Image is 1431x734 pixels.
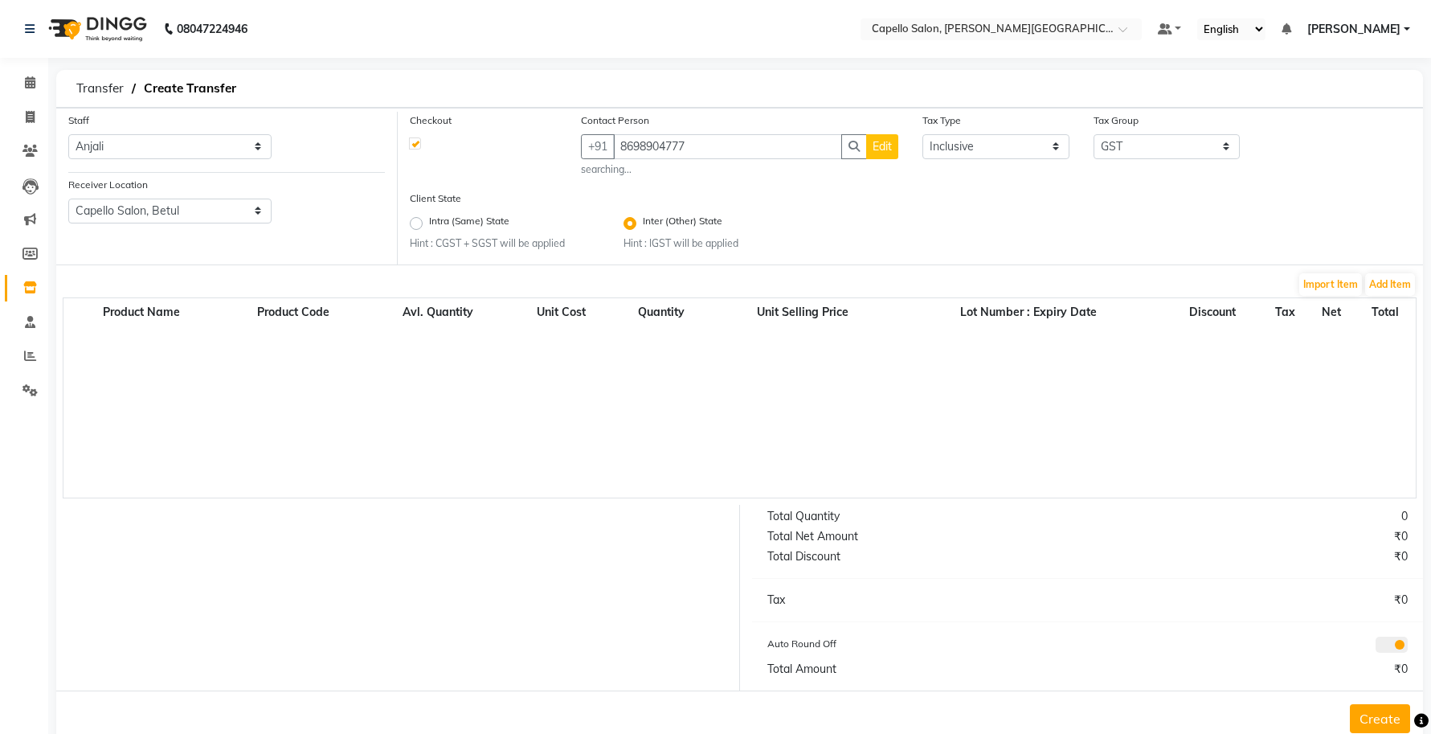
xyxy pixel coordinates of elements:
label: Checkout [410,113,452,128]
small: searching... [581,162,898,177]
th: Tax [1261,301,1309,323]
div: Tax [755,592,1088,609]
th: Unit Cost [510,301,613,323]
button: Import Item [1299,273,1362,296]
label: Tax Type [922,113,961,128]
small: Hint : CGST + SGST will be applied [410,236,599,251]
th: Quantity [612,301,710,323]
span: Edit [873,139,892,154]
div: 0 [1087,508,1420,525]
div: ₹0 [1087,592,1420,609]
button: Create [1350,704,1410,733]
div: Total Quantity [755,508,1088,525]
th: Discount [1163,301,1261,323]
div: Total Amount [755,661,1088,678]
div: Total Discount [755,548,1088,565]
label: Intra (Same) State [429,214,509,233]
th: Net [1309,301,1355,323]
div: ₹0 [1087,548,1420,565]
div: ₹0 [1087,661,1420,678]
th: Total [1355,301,1416,323]
div: Total Net Amount [755,528,1088,545]
th: Product Name [63,301,219,323]
th: Product Code [219,301,366,323]
th: Lot Number : Expiry Date [894,301,1163,323]
button: +91 [581,134,615,159]
button: Edit [866,134,898,159]
label: Staff [68,113,89,128]
th: Unit Selling Price [710,301,893,323]
label: Inter (Other) State [643,214,722,233]
th: Avl. Quantity [366,301,510,323]
span: Transfer [68,74,132,103]
img: logo [41,6,151,51]
span: Create Transfer [136,74,244,103]
label: Client State [410,191,461,206]
button: Add Item [1365,273,1415,296]
div: ₹0 [1087,528,1420,545]
span: [PERSON_NAME] [1307,21,1400,38]
label: Tax Group [1094,113,1139,128]
label: Contact Person [581,113,649,128]
label: Receiver Location [68,178,148,192]
label: Auto Round Off [767,637,836,651]
input: Search by Name/Mobile/Email/Code [613,134,842,159]
small: Hint : IGST will be applied [624,236,813,251]
b: 08047224946 [177,6,247,51]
